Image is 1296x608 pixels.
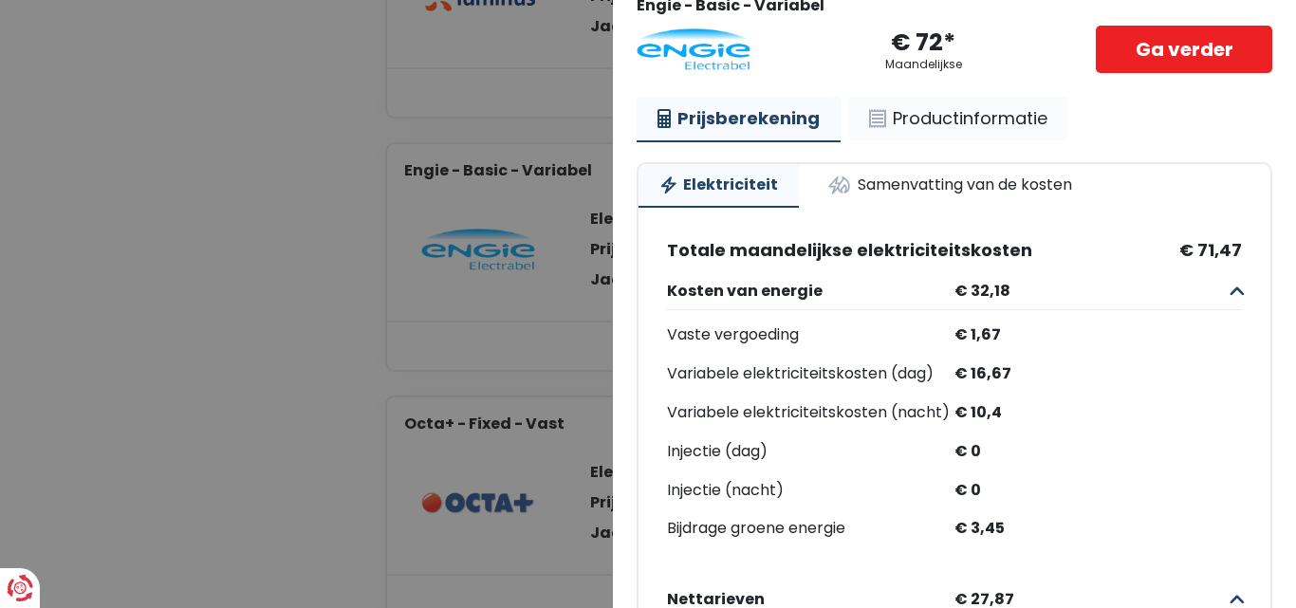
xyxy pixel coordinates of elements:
[947,282,1227,300] span: € 32,18
[891,28,955,59] div: € 72*
[667,399,954,427] div: Variabele elektriciteitskosten (nacht)
[637,28,750,70] img: Engie
[667,438,954,466] div: Injectie (dag)
[806,164,1093,206] a: Samenvatting van de kosten
[954,515,1242,543] div: € 3,45
[954,360,1242,388] div: € 16,67
[885,58,962,71] div: Maandelijkse
[667,360,954,388] div: Variabele elektriciteitskosten (dag)
[667,590,947,608] span: Nettarieven
[954,438,1242,466] div: € 0
[954,322,1242,349] div: € 1,67
[848,97,1068,140] a: Productinformatie
[947,590,1227,608] span: € 27,87
[667,477,954,505] div: Injectie (nacht)
[667,282,947,300] span: Kosten van energie
[637,97,841,142] a: Prijsberekening
[954,477,1242,505] div: € 0
[639,164,799,208] a: Elektriciteit
[667,240,1032,261] span: Totale maandelijkse elektriciteitskosten
[1096,26,1272,73] a: Ga verder
[667,515,954,543] div: Bijdrage groene energie
[667,322,954,349] div: Vaste vergoeding
[667,272,1242,310] button: Kosten van energie € 32,18
[954,399,1242,427] div: € 10,4
[1179,240,1242,261] span: € 71,47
